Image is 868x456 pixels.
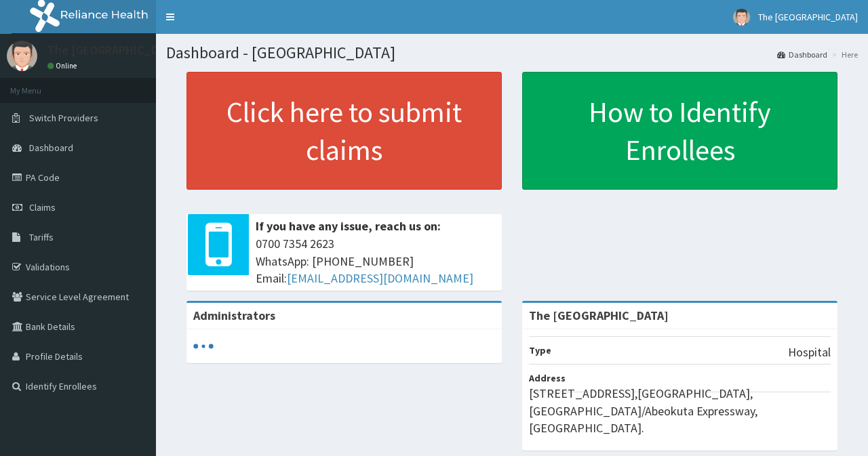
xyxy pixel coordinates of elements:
[47,44,183,56] p: The [GEOGRAPHIC_DATA]
[29,231,54,243] span: Tariffs
[529,308,669,323] strong: The [GEOGRAPHIC_DATA]
[529,372,566,384] b: Address
[29,201,56,213] span: Claims
[256,235,495,287] span: 0700 7354 2623 WhatsApp: [PHONE_NUMBER] Email:
[29,142,73,154] span: Dashboard
[529,385,831,437] p: [STREET_ADDRESS],[GEOGRAPHIC_DATA],[GEOGRAPHIC_DATA]/Abeokuta Expressway,[GEOGRAPHIC_DATA].
[287,270,473,286] a: [EMAIL_ADDRESS][DOMAIN_NAME]
[256,218,441,234] b: If you have any issue, reach us on:
[166,44,858,62] h1: Dashboard - [GEOGRAPHIC_DATA]
[186,72,502,190] a: Click here to submit claims
[777,49,827,60] a: Dashboard
[522,72,837,190] a: How to Identify Enrollees
[529,344,551,356] b: Type
[193,308,275,323] b: Administrators
[829,49,858,60] li: Here
[758,11,858,23] span: The [GEOGRAPHIC_DATA]
[7,41,37,71] img: User Image
[193,336,214,356] svg: audio-loading
[47,61,80,70] a: Online
[733,9,750,26] img: User Image
[788,344,831,361] p: Hospital
[29,112,98,124] span: Switch Providers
